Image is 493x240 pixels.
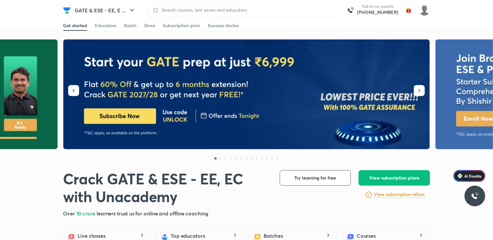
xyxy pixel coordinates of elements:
[163,20,200,31] a: Subscription plan
[208,22,239,29] div: Success stories
[71,4,140,17] button: GATE & ESE - EE, E ...
[97,210,208,217] span: learners trust us for online and offline coaching
[369,175,419,181] span: View subscription plans
[124,20,136,31] a: Batch
[63,210,76,217] span: Over
[359,170,430,186] button: View subscription plans
[419,5,430,16] img: Ayush
[357,232,376,240] h5: Courses
[63,6,71,14] img: Company Logo
[464,173,481,179] span: Ai Doubts
[295,175,336,181] span: Try learning for free
[280,170,351,186] button: Try learning for free
[144,22,155,29] div: Store
[95,20,116,31] a: Educators
[63,170,269,206] h1: Crack GATE & ESE - EE, EC with Unacademy
[63,22,87,29] div: Get started
[357,4,398,9] p: Talk to our experts
[78,232,106,240] h5: Live classes
[404,5,414,16] img: avatar
[95,22,116,29] div: Educators
[471,192,479,200] img: ttu
[357,9,398,16] a: [PHONE_NUMBER]
[159,7,333,13] input: Search courses, test series and educators
[144,20,155,31] a: Store
[457,173,463,179] img: Icon
[454,170,485,182] a: Ai Doubts
[76,210,97,217] span: 10 crore
[208,20,239,31] a: Success stories
[163,22,200,29] div: Subscription plan
[344,4,357,17] img: call-us
[374,191,425,199] a: View subscription offers
[63,20,87,31] a: Get started
[124,22,136,29] div: Batch
[264,232,283,240] h5: Batches
[171,232,205,240] h5: Top educators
